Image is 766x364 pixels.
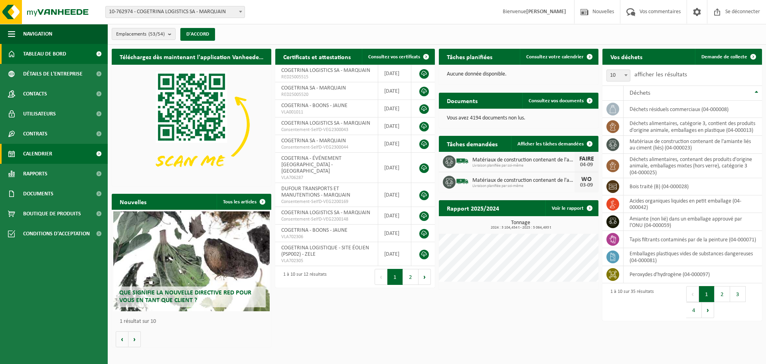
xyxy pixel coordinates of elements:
a: Que signifie la nouvelle directive RED pour vous en tant que client ? [113,211,270,311]
font: Demande de collecte [701,54,747,60]
font: VLA702305 [281,259,303,263]
font: Consentement-SelfD-VEG2200169 [281,199,348,204]
font: Rapport 2025/2024 [447,206,499,212]
img: BL-SO-LV [456,154,469,168]
font: Consentement-SelfD-VEG2200148 [281,217,348,222]
font: Tonnage [511,220,530,226]
a: Voir le rapport [545,200,598,216]
font: COGETRINA LOGISTICS SA - MARQUAIN [281,68,370,74]
font: Nouvelles [592,9,614,15]
font: Emplacements [116,32,146,37]
button: 2 [715,286,730,302]
font: COGETRINA LOGISTICS SA - MARQUAIN [281,210,370,216]
font: Consentement-SelfD-VEG2300043 [281,127,348,132]
font: Utilisateurs [23,111,56,117]
button: 2 [403,269,419,285]
font: RED25005520 [281,92,308,97]
a: Consultez vos certificats [362,49,434,65]
font: Livraison planifiée par soi-même [472,163,523,168]
font: Contrats [23,131,47,137]
font: Aucune donnée disponible. [447,71,507,77]
font: COGETRINA LOGISTIQUE - SITE ÉOLIEN (PSP002) - ZELE [281,245,369,257]
font: 10-762974 - COGETRINA LOGISTICS SA - MARQUAIN [109,9,226,15]
button: Previous [686,286,699,302]
font: [DATE] [384,231,399,237]
font: [DATE] [384,123,399,129]
font: Afficher les tâches demandées [517,141,584,147]
font: Boutique de produits [23,211,81,217]
font: Détails de l'entreprise [23,71,83,77]
span: 10 [607,70,630,81]
font: Calendrier [23,151,52,157]
button: Emplacements(53/54) [112,28,176,40]
font: Navigation [23,31,52,37]
font: COGETRINA - ÉVÉNEMENT [GEOGRAPHIC_DATA] - [GEOGRAPHIC_DATA] [281,155,342,174]
font: bois traité (B) (04-000028) [630,184,689,190]
button: D'ACCORD [180,28,215,41]
font: COGETRINA SA - MARQUAIN [281,85,346,91]
font: Que signifie la nouvelle directive RED pour vous en tant que client ? [119,290,251,304]
a: Afficher les tâches demandées [511,136,598,152]
font: [PERSON_NAME] [526,9,566,15]
font: tapis filtrants contaminés par de la peinture (04-000071) [630,237,756,243]
font: Livraison planifiée par soi-même [472,184,523,188]
font: Vos commentaires [640,9,681,15]
font: DUFOUR TRANSPORTS ET MANUTENTIONS - MARQUAIN [281,186,350,198]
font: VLA706287 [281,175,303,180]
font: [DATE] [384,88,399,94]
font: 03-09 [580,182,593,188]
font: 1 à 10 sur 12 résultats [283,272,327,277]
font: Déchets [630,90,650,96]
font: FAIRE [579,156,594,162]
font: Certificats et attestations [283,54,351,61]
font: [DATE] [384,71,399,77]
font: 1 à 10 sur 35 résultats [610,289,654,294]
button: Previous [375,269,387,285]
font: Documents [447,98,478,105]
font: afficher les résultats [634,72,687,78]
font: WO [581,176,592,183]
font: Nouvelles [120,199,146,206]
font: 1 résultat sur 10 [120,318,156,324]
font: 04-09 [580,162,593,168]
span: 10-762974 - COGETRINA LOGISTICS SA - MARQUAIN [106,6,245,18]
font: Documents [23,191,53,197]
font: Se déconnecter [725,9,760,15]
font: Conditions d'acceptation [23,231,90,237]
font: Consultez vos documents [529,98,584,103]
font: COGETRINA - BOONS - JAUNE [281,227,347,233]
span: 10-762974 - COGETRINA LOGISTICS SA - MARQUAIN [105,6,245,18]
font: matériaux de construction contenant de l'amiante liés au ciment (liés) (04-000023) [630,139,751,151]
font: Téléchargez dès maintenant l'application Vanheede+ ! [120,54,266,61]
a: Demande de collecte [695,49,761,65]
font: Matériaux de construction contenant de l'amiante liés au ciment (liés) [472,177,629,183]
font: Contacts [23,91,47,97]
button: Next [702,302,714,318]
font: [DATE] [384,165,399,171]
font: D'ACCORD [186,32,209,37]
font: Tâches planifiées [447,54,492,61]
font: Peroxydes d'hydrogène (04-000097) [630,272,710,278]
font: [DATE] [384,106,399,112]
font: Tableau de bord [23,51,66,57]
font: Tâches demandées [447,141,498,148]
button: Next [419,269,431,285]
font: emballages plastiques vides de substances dangereuses (04-000081) [630,251,753,263]
font: [DATE] [384,141,399,147]
font: Voir le rapport [552,206,584,211]
img: BL-SO-LV [456,175,469,188]
font: Rapports [23,171,47,177]
font: déchets alimentaires, contenant des produits d'origine animale, emballages mixtes (hors verre), c... [630,157,752,176]
font: 2024 : 3 104,454 t - 2025 : 5 064,493 t [491,225,551,230]
font: acides organiques liquides en petit emballage (04-000042) [630,198,741,211]
font: COGETRINA SA - MARQUAIN [281,138,346,144]
font: COGETRINA LOGISTICS SA - MARQUAIN [281,120,370,126]
font: Tous les articles [223,199,257,205]
font: amiante (non lié) dans un emballage approuvé par l'ONU (04-000059) [630,216,742,228]
span: 10 [606,70,630,82]
img: Téléchargez l'application VHEPlus [112,65,271,185]
font: [DATE] [384,251,399,257]
font: Consultez votre calendrier [526,54,584,60]
font: (53/54) [148,32,165,37]
font: VLA001011 [281,110,303,115]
